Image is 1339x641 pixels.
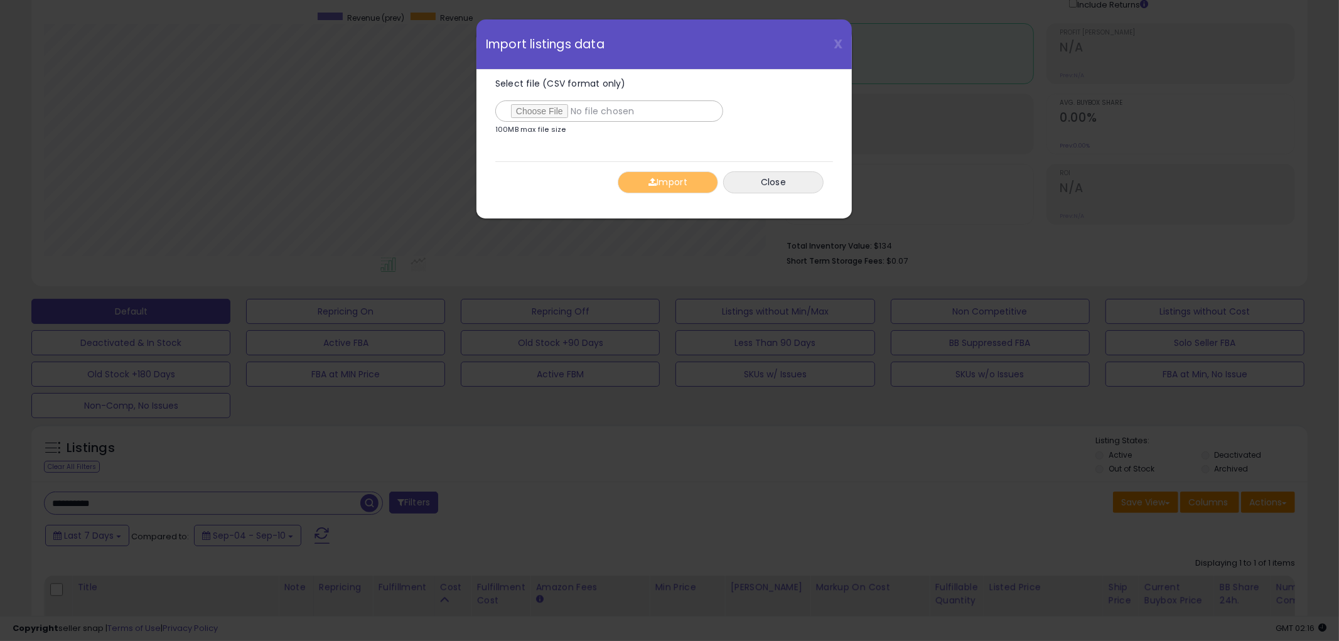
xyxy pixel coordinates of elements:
p: 100MB max file size [495,126,566,133]
button: Import [618,171,718,193]
span: X [834,35,842,53]
button: Close [723,171,824,193]
span: Select file (CSV format only) [495,77,626,90]
span: Import listings data [486,38,605,50]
